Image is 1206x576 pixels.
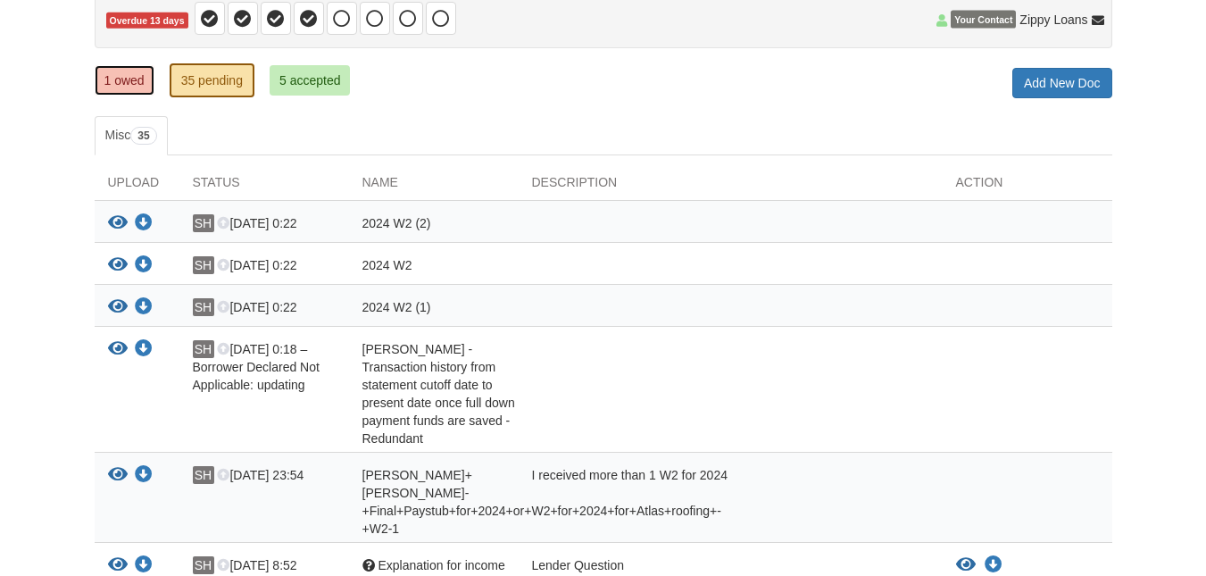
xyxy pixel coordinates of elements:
[217,258,296,272] span: [DATE] 0:22
[135,343,153,357] a: Download Stephen Hart - Transaction history from statement cutoff date to present date once full ...
[217,558,296,572] span: [DATE] 8:52
[193,342,320,392] span: [DATE] 0:18 – Borrower Declared Not Applicable: updating
[270,65,351,96] a: 5 accepted
[108,214,128,233] button: View 2024 W2 (2)
[108,256,128,275] button: View 2024 W2
[951,11,1016,29] span: Your Contact
[95,116,168,155] a: Misc
[135,559,153,573] a: Download Explanation for income variance including promotio
[362,300,431,314] span: 2024 W2 (1)
[519,466,943,538] div: I received more than 1 W2 for 2024
[193,466,214,484] span: SH
[193,340,214,358] span: SH
[106,13,188,29] span: Overdue 13 days
[217,216,296,230] span: [DATE] 0:22
[170,63,254,97] a: 35 pending
[193,256,214,274] span: SH
[179,173,349,200] div: Status
[1019,11,1087,29] span: Zippy Loans
[193,298,214,316] span: SH
[362,342,515,446] span: [PERSON_NAME] - Transaction history from statement cutoff date to present date once full down pay...
[135,217,153,231] a: Download 2024 W2 (2)
[349,173,519,200] div: Name
[108,340,128,359] button: View Stephen Hart - Transaction history from statement cutoff date to present date once full down...
[362,216,431,230] span: 2024 W2 (2)
[108,466,128,485] button: View Stephen+Hart+-+Final+Paystub+for+2024+or+W2+for+2024+for+Atlas+roofing+-+W2-1
[95,173,179,200] div: Upload
[135,469,153,483] a: Download Stephen+Hart+-+Final+Paystub+for+2024+or+W2+for+2024+for+Atlas+roofing+-+W2-1
[217,300,296,314] span: [DATE] 0:22
[985,558,1002,572] a: Download Explanation for income variance including promotio
[108,556,128,575] button: View Explanation for income variance including promotio
[193,214,214,232] span: SH
[95,65,154,96] a: 1 owed
[135,259,153,273] a: Download 2024 W2
[217,468,304,482] span: [DATE] 23:54
[1012,68,1112,98] a: Add New Doc
[519,173,943,200] div: Description
[362,258,412,272] span: 2024 W2
[130,127,156,145] span: 35
[362,468,721,536] span: [PERSON_NAME]+[PERSON_NAME]-+Final+Paystub+for+2024+or+W2+for+2024+for+Atlas+roofing+-+W2-1
[108,298,128,317] button: View 2024 W2 (1)
[193,556,214,574] span: SH
[956,556,976,574] button: View Explanation for income variance including promotio
[135,301,153,315] a: Download 2024 W2 (1)
[943,173,1112,200] div: Action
